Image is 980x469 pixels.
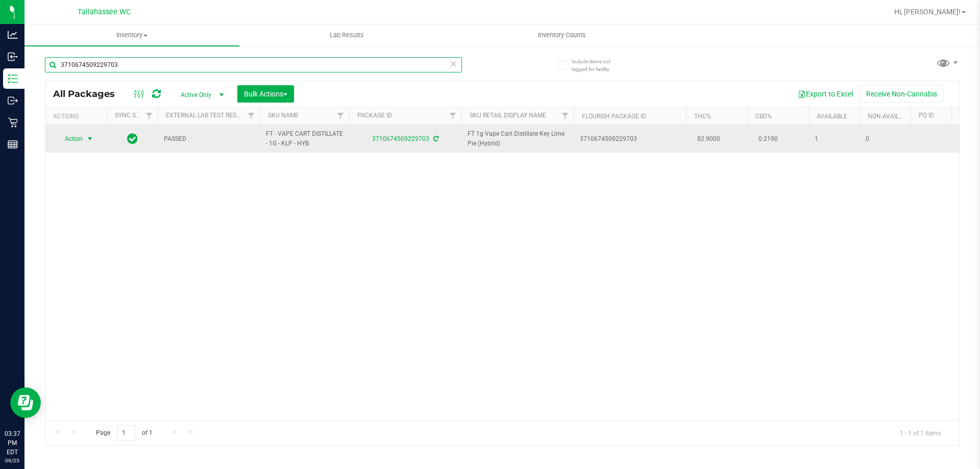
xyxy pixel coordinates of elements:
input: 1 [117,425,135,441]
span: Tallahassee WC [78,8,131,16]
button: Export to Excel [791,85,860,103]
a: THC% [694,113,711,120]
span: Bulk Actions [244,90,287,98]
span: 1 - 1 of 1 items [892,425,949,440]
a: Lab Results [239,24,454,46]
a: PO ID [919,112,934,119]
span: Action [56,132,83,146]
span: Inventory Counts [524,31,600,40]
span: Page of 1 [87,425,161,441]
inline-svg: Outbound [8,95,18,106]
button: Receive Non-Cannabis [860,85,944,103]
span: FT - VAPE CART DISTILLATE - 1G - KLP - HYB [266,129,343,149]
div: Actions [53,113,103,120]
a: Available [817,113,847,120]
span: In Sync [127,132,138,146]
button: Bulk Actions [237,85,294,103]
iframe: Resource center [10,387,41,418]
span: 82.9000 [692,132,725,146]
a: Filter [445,107,461,125]
a: Package ID [357,112,392,119]
a: Flourish Package ID [582,113,646,120]
a: CBD% [755,113,772,120]
span: FT 1g Vape Cart Distillate Key Lime Pie (Hybrid) [468,129,568,149]
inline-svg: Analytics [8,30,18,40]
inline-svg: Inbound [8,52,18,62]
a: Filter [557,107,574,125]
a: Inventory Counts [454,24,669,46]
a: Filter [141,107,158,125]
a: Sync Status [115,112,154,119]
inline-svg: Retail [8,117,18,128]
span: Lab Results [316,31,378,40]
p: 03:37 PM EDT [5,429,20,457]
inline-svg: Inventory [8,73,18,84]
a: Inventory [24,24,239,46]
a: External Lab Test Result [166,112,246,119]
span: 0 [866,134,904,144]
span: Inventory [24,31,239,40]
span: Clear [450,57,457,70]
a: Filter [332,107,349,125]
a: 3710674509229703 [372,135,429,142]
a: Non-Available [868,113,913,120]
span: All Packages [53,88,125,100]
a: SKU Name [268,112,299,119]
inline-svg: Reports [8,139,18,150]
span: Include items not tagged for facility [572,58,623,73]
span: 0.2190 [753,132,783,146]
span: Sync from Compliance System [432,135,438,142]
a: Filter [243,107,260,125]
span: PASSED [164,134,254,144]
span: 3710674509229703 [580,134,680,144]
a: Sku Retail Display Name [470,112,546,119]
span: Hi, [PERSON_NAME]! [894,8,961,16]
span: 1 [815,134,853,144]
input: Search Package ID, Item Name, SKU, Lot or Part Number... [45,57,462,72]
span: select [84,132,96,146]
p: 09/25 [5,457,20,464]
